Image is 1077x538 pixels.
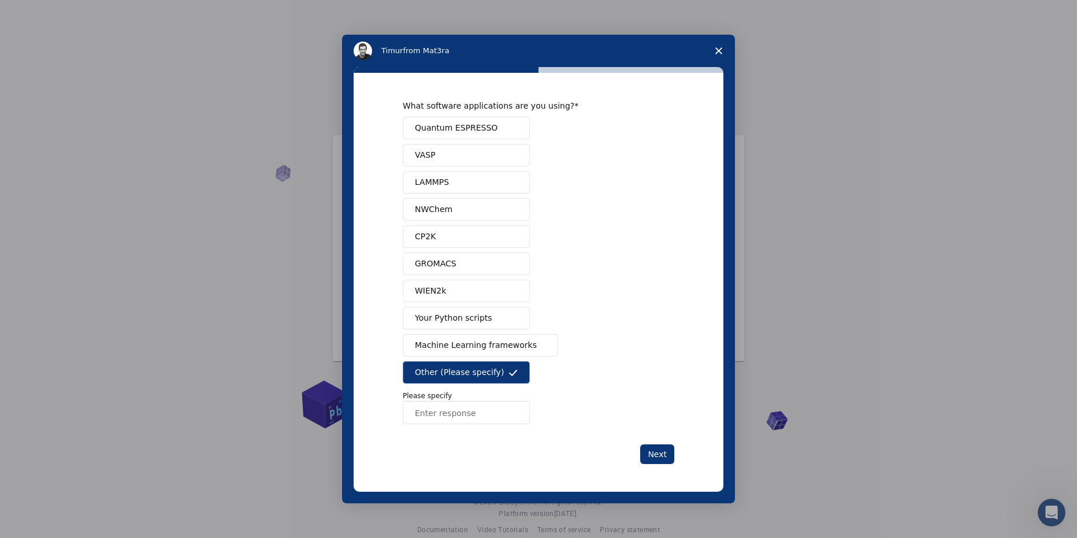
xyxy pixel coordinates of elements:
span: VASP [415,149,436,161]
span: Support [24,8,66,18]
button: NWChem [403,198,530,221]
button: Quantum ESPRESSO [403,117,530,139]
button: GROMACS [403,253,530,275]
button: Other (Please specify) [403,361,530,384]
button: Your Python scripts [403,307,530,329]
span: Timur [381,46,403,55]
span: GROMACS [415,258,456,270]
input: Enter response [403,401,530,424]
span: LAMMPS [415,176,449,188]
span: from Mat3ra [403,46,449,55]
button: WIEN2k [403,280,530,302]
p: Please specify [403,391,674,401]
button: LAMMPS [403,171,530,194]
span: CP2K [415,231,436,243]
span: Other (Please specify) [415,366,504,379]
button: Next [640,444,674,464]
div: What software applications are you using? [403,101,657,111]
span: NWChem [415,203,452,216]
img: Profile image for Timur [354,42,372,60]
button: CP2K [403,225,530,248]
button: VASP [403,144,530,166]
span: Machine Learning frameworks [415,339,537,351]
span: WIEN2k [415,285,446,297]
span: Close survey [703,35,735,67]
span: Quantum ESPRESSO [415,122,497,134]
span: Your Python scripts [415,312,492,324]
button: Machine Learning frameworks [403,334,558,357]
